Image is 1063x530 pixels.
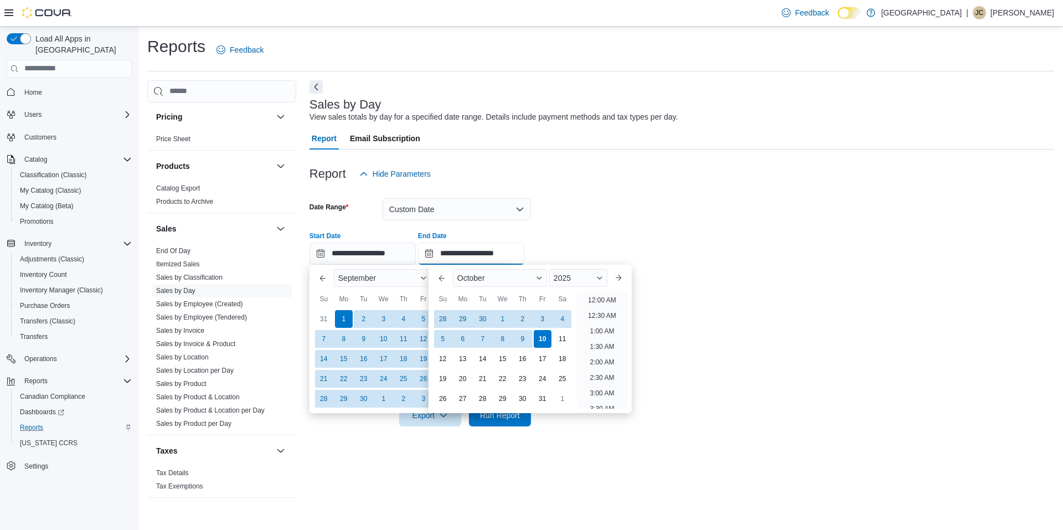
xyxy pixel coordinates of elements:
[314,309,453,409] div: September, 2025
[11,251,136,267] button: Adjustments (Classic)
[375,390,393,408] div: day-1
[315,330,333,348] div: day-7
[156,184,200,193] span: Catalog Export
[20,202,74,210] span: My Catalog (Beta)
[355,350,373,368] div: day-16
[534,350,551,368] div: day-17
[20,423,43,432] span: Reports
[534,330,551,348] div: day-10
[20,374,52,388] button: Reports
[480,410,520,421] span: Run Report
[309,167,346,181] h3: Report
[554,350,571,368] div: day-18
[156,246,190,255] span: End Of Day
[16,284,132,297] span: Inventory Manager (Classic)
[375,370,393,388] div: day-24
[20,186,81,195] span: My Catalog (Classic)
[24,88,42,97] span: Home
[474,330,492,348] div: day-7
[309,98,381,111] h3: Sales by Day
[415,350,432,368] div: day-19
[2,84,136,100] button: Home
[315,390,333,408] div: day-28
[20,439,78,447] span: [US_STATE] CCRS
[31,33,132,55] span: Load All Apps in [GEOGRAPHIC_DATA]
[147,35,205,58] h1: Reports
[11,313,136,329] button: Transfers (Classic)
[16,330,132,343] span: Transfers
[11,389,136,404] button: Canadian Compliance
[514,390,531,408] div: day-30
[20,392,85,401] span: Canadian Compliance
[16,184,86,197] a: My Catalog (Classic)
[2,373,136,389] button: Reports
[454,370,472,388] div: day-20
[156,380,207,388] a: Sales by Product
[11,435,136,451] button: [US_STATE] CCRS
[315,370,333,388] div: day-21
[16,390,90,403] a: Canadian Compliance
[16,421,48,434] a: Reports
[373,168,431,179] span: Hide Parameters
[990,6,1054,19] p: [PERSON_NAME]
[335,290,353,308] div: Mo
[20,286,103,295] span: Inventory Manager (Classic)
[474,290,492,308] div: Tu
[514,370,531,388] div: day-23
[156,184,200,192] a: Catalog Export
[494,350,512,368] div: day-15
[16,390,132,403] span: Canadian Compliance
[314,269,332,287] button: Previous Month
[156,247,190,255] a: End Of Day
[20,85,132,99] span: Home
[966,6,968,19] p: |
[554,390,571,408] div: day-1
[838,7,861,19] input: Dark Mode
[584,294,621,307] li: 12:00 AM
[395,330,412,348] div: day-11
[156,111,272,122] button: Pricing
[881,6,962,19] p: [GEOGRAPHIC_DATA]
[315,310,333,328] div: day-31
[16,330,52,343] a: Transfers
[976,6,984,19] span: JC
[433,309,572,409] div: October, 2025
[16,299,75,312] a: Purchase Orders
[514,350,531,368] div: day-16
[585,340,618,353] li: 1:30 AM
[777,2,833,24] a: Feedback
[156,223,177,234] h3: Sales
[11,282,136,298] button: Inventory Manager (Classic)
[11,404,136,420] a: Dashboards
[399,404,461,426] button: Export
[156,274,223,281] a: Sales by Classification
[20,317,75,326] span: Transfers (Classic)
[20,171,87,179] span: Classification (Classic)
[24,155,47,164] span: Catalog
[355,310,373,328] div: day-2
[20,131,61,144] a: Customers
[415,310,432,328] div: day-5
[395,390,412,408] div: day-2
[415,370,432,388] div: day-26
[2,351,136,367] button: Operations
[315,350,333,368] div: day-14
[418,243,524,265] input: Press the down key to enter a popover containing a calendar. Press the escape key to close the po...
[16,284,107,297] a: Inventory Manager (Classic)
[16,299,132,312] span: Purchase Orders
[434,310,452,328] div: day-28
[335,390,353,408] div: day-29
[24,239,51,248] span: Inventory
[395,310,412,328] div: day-4
[24,462,48,471] span: Settings
[156,393,240,402] span: Sales by Product & Location
[156,482,203,490] a: Tax Exemptions
[156,366,234,375] span: Sales by Location per Day
[22,7,72,18] img: Cova
[395,350,412,368] div: day-18
[434,390,452,408] div: day-26
[20,217,54,226] span: Promotions
[11,183,136,198] button: My Catalog (Classic)
[406,404,455,426] span: Export
[274,110,287,124] button: Pricing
